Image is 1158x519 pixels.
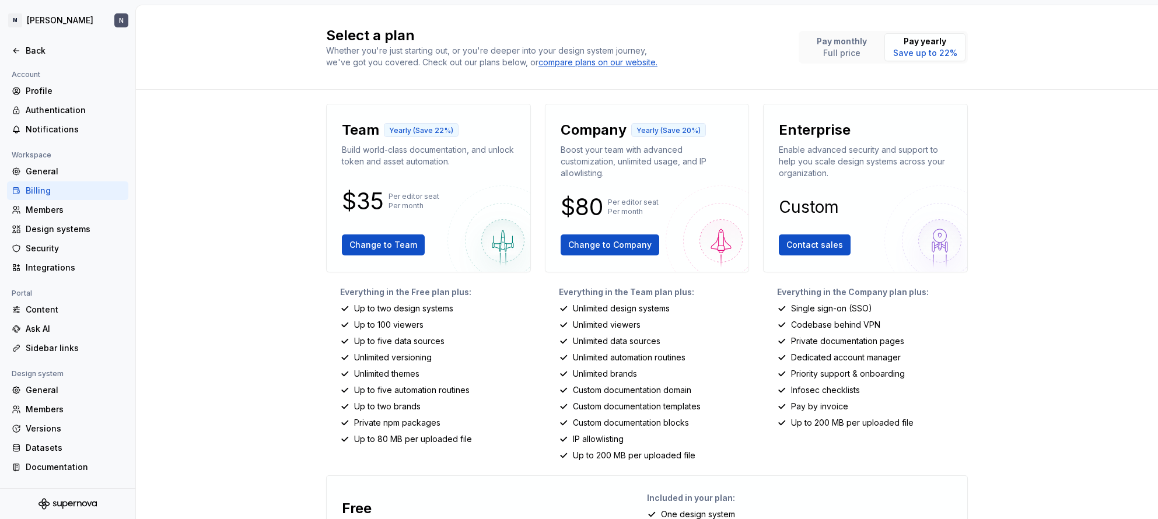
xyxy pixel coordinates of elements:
[349,239,417,251] span: Change to Team
[7,101,128,120] a: Authentication
[573,335,660,347] p: Unlimited data sources
[7,339,128,357] a: Sidebar links
[354,417,440,429] p: Private npm packages
[7,367,68,381] div: Design system
[26,323,124,335] div: Ask AI
[791,303,872,314] p: Single sign-on (SSO)
[608,198,659,216] p: Per editor seat Per month
[342,121,379,139] p: Team
[7,68,45,82] div: Account
[791,417,914,429] p: Up to 200 MB per uploaded file
[7,148,56,162] div: Workspace
[26,461,124,473] div: Documentation
[340,286,531,298] p: Everything in the Free plan plus:
[26,304,124,315] div: Content
[7,181,128,200] a: Billing
[7,220,128,239] a: Design systems
[7,239,128,258] a: Security
[7,400,128,419] a: Members
[342,499,372,518] p: Free
[893,47,957,59] p: Save up to 22%
[791,319,880,331] p: Codebase behind VPN
[573,450,695,461] p: Up to 200 MB per uploaded file
[26,85,124,97] div: Profile
[538,57,657,68] a: compare plans on our website.
[573,352,685,363] p: Unlimited automation routines
[26,404,124,415] div: Members
[573,433,624,445] p: IP allowlisting
[7,162,128,181] a: General
[26,104,124,116] div: Authentication
[389,192,439,211] p: Per editor seat Per month
[354,319,424,331] p: Up to 100 viewers
[7,258,128,277] a: Integrations
[573,384,691,396] p: Custom documentation domain
[354,401,421,412] p: Up to two brands
[791,352,901,363] p: Dedicated account manager
[779,200,839,214] p: Custom
[7,120,128,139] a: Notifications
[26,45,124,57] div: Back
[342,234,425,255] button: Change to Team
[636,126,701,135] p: Yearly (Save 20%)
[354,335,445,347] p: Up to five data sources
[559,286,750,298] p: Everything in the Team plan plus:
[119,16,124,25] div: N
[561,200,603,214] p: $80
[7,201,128,219] a: Members
[779,144,952,179] p: Enable advanced security and support to help you scale design systems across your organization.
[779,121,851,139] p: Enterprise
[817,36,867,47] p: Pay monthly
[26,384,124,396] div: General
[893,36,957,47] p: Pay yearly
[26,185,124,197] div: Billing
[326,26,785,45] h2: Select a plan
[26,423,124,434] div: Versions
[791,401,848,412] p: Pay by invoice
[26,262,124,273] div: Integrations
[791,368,905,380] p: Priority support & onboarding
[354,433,472,445] p: Up to 80 MB per uploaded file
[26,223,124,235] div: Design systems
[573,368,637,380] p: Unlimited brands
[27,15,93,26] div: [PERSON_NAME]
[573,401,701,412] p: Custom documentation templates
[7,439,128,457] a: Datasets
[777,286,968,298] p: Everything in the Company plan plus:
[801,33,882,61] button: Pay monthlyFull price
[26,204,124,216] div: Members
[26,442,124,454] div: Datasets
[26,342,124,354] div: Sidebar links
[26,124,124,135] div: Notifications
[7,419,128,438] a: Versions
[389,126,453,135] p: Yearly (Save 22%)
[791,335,904,347] p: Private documentation pages
[26,166,124,177] div: General
[561,144,734,179] p: Boost your team with advanced customization, unlimited usage, and IP allowlisting.
[26,243,124,254] div: Security
[779,234,851,255] button: Contact sales
[2,8,133,33] button: M[PERSON_NAME]N
[7,381,128,399] a: General
[7,320,128,338] a: Ask AI
[573,303,670,314] p: Unlimited design systems
[647,492,958,504] p: Included in your plan:
[7,458,128,476] a: Documentation
[561,234,659,255] button: Change to Company
[354,303,453,314] p: Up to two design systems
[39,498,97,510] svg: Supernova Logo
[342,144,515,167] p: Build world-class documentation, and unlock token and asset automation.
[8,13,22,27] div: M
[817,47,867,59] p: Full price
[573,319,641,331] p: Unlimited viewers
[354,352,432,363] p: Unlimited versioning
[354,384,470,396] p: Up to five automation routines
[884,33,965,61] button: Pay yearlySave up to 22%
[326,45,664,68] div: Whether you're just starting out, or you're deeper into your design system journey, we've got you...
[342,194,384,208] p: $35
[7,300,128,319] a: Content
[791,384,860,396] p: Infosec checklists
[786,239,843,251] span: Contact sales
